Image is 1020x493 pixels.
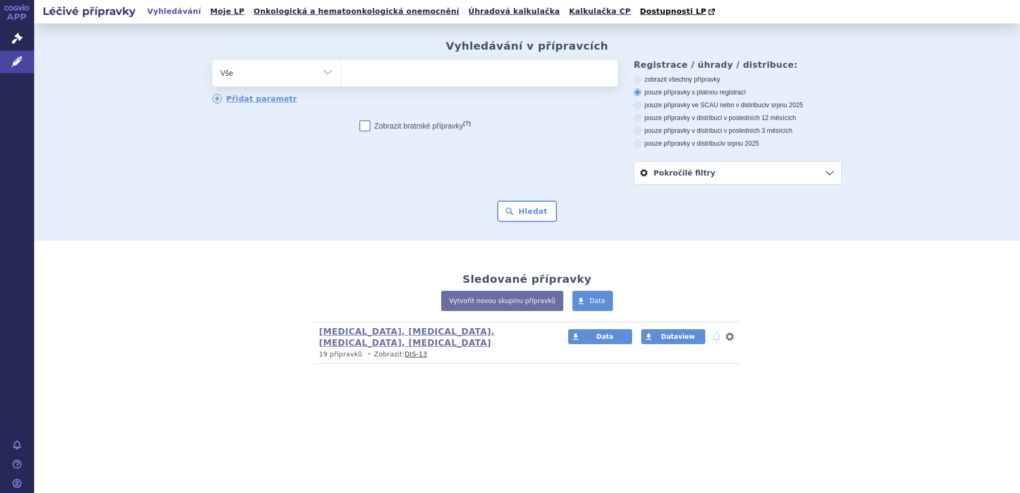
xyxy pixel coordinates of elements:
[463,273,592,285] h2: Sledované přípravky
[364,350,374,359] i: •
[722,140,759,147] span: v srpnu 2025
[634,114,842,122] label: pouze přípravky v distribuci v posledních 12 měsících
[319,350,548,359] p: Zobrazit:
[572,291,613,311] a: Data
[405,351,427,358] a: DIS-13
[568,329,632,344] a: Data
[634,139,842,148] label: pouze přípravky v distribuci
[724,330,735,343] button: nastavení
[641,329,705,344] a: Dataview
[634,126,842,135] label: pouze přípravky v distribuci v posledních 3 měsících
[497,201,557,222] button: Hledat
[566,4,634,19] a: Kalkulačka CP
[207,4,248,19] a: Moje LP
[636,4,720,19] a: Dostupnosti LP
[360,121,471,131] label: Zobrazit bratrské přípravky
[766,101,803,109] span: v srpnu 2025
[463,120,471,127] abbr: (?)
[634,88,842,97] label: pouze přípravky s platnou registrací
[446,39,609,52] h2: Vyhledávání v přípravcích
[640,7,706,15] span: Dostupnosti LP
[250,4,463,19] a: Onkologická a hematoonkologická onemocnění
[212,94,297,104] a: Přidat parametr
[144,4,204,19] a: Vyhledávání
[711,330,722,343] button: notifikace
[634,101,842,109] label: pouze přípravky ve SCAU nebo v distribuci
[634,75,842,84] label: zobrazit všechny přípravky
[34,4,144,19] h2: Léčivé přípravky
[465,4,563,19] a: Úhradová kalkulačka
[589,297,605,305] span: Data
[634,60,842,70] h3: Registrace / úhrady / distribuce:
[319,327,495,348] a: [MEDICAL_DATA], [MEDICAL_DATA], [MEDICAL_DATA], [MEDICAL_DATA]
[596,333,613,340] span: Data
[319,351,362,358] span: 19 přípravků
[634,162,841,184] a: Pokročilé filtry
[441,291,563,311] a: Vytvořit novou skupinu přípravků
[661,333,695,340] span: Dataview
